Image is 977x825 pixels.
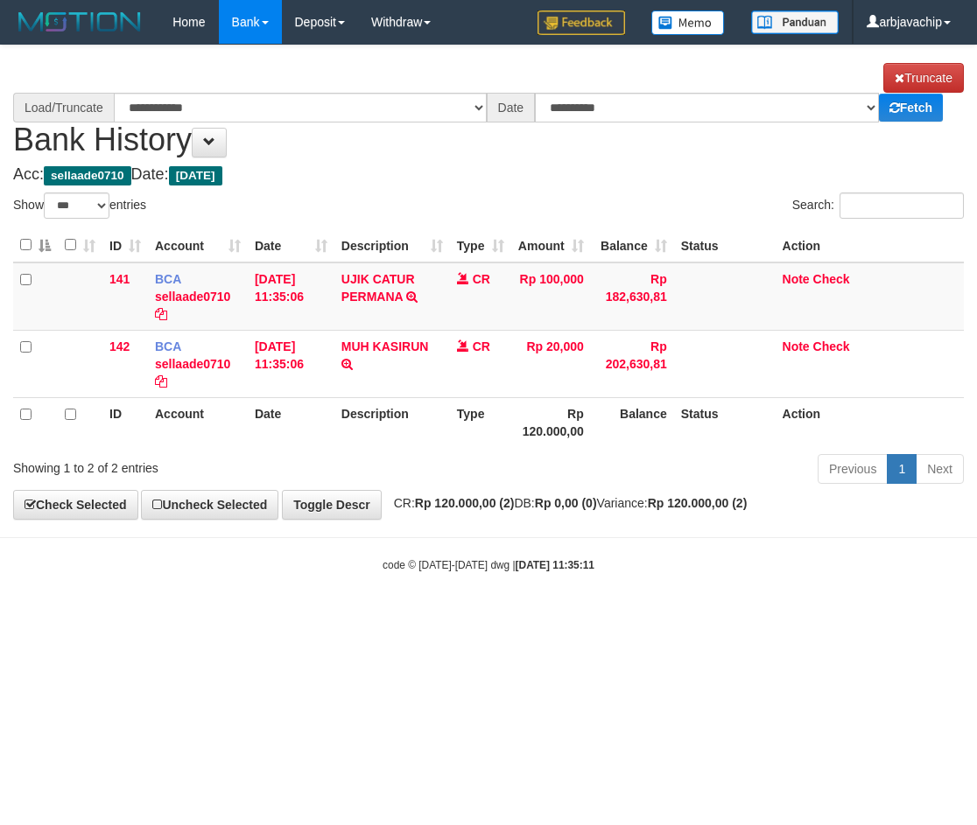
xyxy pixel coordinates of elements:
[879,94,943,122] a: Fetch
[155,290,230,304] a: sellaade0710
[591,397,674,447] th: Balance
[511,228,591,262] th: Amount: activate to sort column ascending
[13,228,58,262] th: : activate to sort column descending
[792,192,964,219] label: Search:
[13,192,146,219] label: Show entries
[169,166,222,185] span: [DATE]
[102,397,148,447] th: ID
[813,272,850,286] a: Check
[141,490,278,520] a: Uncheck Selected
[883,63,964,93] a: Truncate
[776,397,964,447] th: Action
[102,228,148,262] th: ID: activate to sort column ascending
[511,330,591,397] td: Rp 20,000
[783,339,810,353] a: Note
[473,339,490,353] span: CR
[109,272,130,286] span: 141
[13,9,146,35] img: MOTION_logo.png
[155,307,167,321] a: Copy sellaade0710 to clipboard
[13,93,114,122] div: Load/Truncate
[783,272,810,286] a: Note
[148,397,248,447] th: Account
[13,166,964,184] h4: Acc: Date:
[415,496,515,510] strong: Rp 120.000,00 (2)
[818,454,888,484] a: Previous
[341,272,415,304] a: UJIK CATUR PERMANA
[651,10,725,35] img: Button%20Memo.svg
[674,397,776,447] th: Status
[155,272,181,286] span: BCA
[591,228,674,262] th: Balance: activate to sort column ascending
[13,63,964,157] h1: Bank History
[58,228,102,262] th: : activate to sort column ascending
[383,559,594,571] small: code © [DATE]-[DATE] dwg |
[538,10,625,35] img: Feedback.jpg
[155,374,167,388] a: Copy sellaade0710 to clipboard
[248,397,334,447] th: Date
[248,262,334,331] td: [DATE] 11:35:06
[776,228,964,262] th: Action
[13,452,394,477] div: Showing 1 to 2 of 2 entries
[334,397,450,447] th: Description
[648,496,748,510] strong: Rp 120.000,00 (2)
[916,454,964,484] a: Next
[473,272,490,286] span: CR
[44,166,131,185] span: sellaade0710
[840,192,964,219] input: Search:
[535,496,597,510] strong: Rp 0,00 (0)
[155,357,230,371] a: sellaade0710
[282,490,382,520] a: Toggle Descr
[109,339,130,353] span: 142
[13,490,138,520] a: Check Selected
[450,228,511,262] th: Type: activate to sort column ascending
[516,559,594,571] strong: [DATE] 11:35:11
[334,228,450,262] th: Description: activate to sort column ascending
[155,339,181,353] span: BCA
[487,93,536,122] div: Date
[751,10,839,34] img: panduan.png
[341,339,429,353] a: MUH KASIRUN
[44,192,109,219] select: Showentries
[674,228,776,262] th: Status
[511,397,591,447] th: Rp 120.000,00
[591,330,674,397] td: Rp 202,630,81
[511,262,591,331] td: Rp 100,000
[248,330,334,397] td: [DATE] 11:35:06
[148,228,248,262] th: Account: activate to sort column ascending
[813,339,850,353] a: Check
[450,397,511,447] th: Type
[887,454,917,484] a: 1
[591,262,674,331] td: Rp 182,630,81
[385,496,748,510] span: CR: DB: Variance:
[248,228,334,262] th: Date: activate to sort column ascending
